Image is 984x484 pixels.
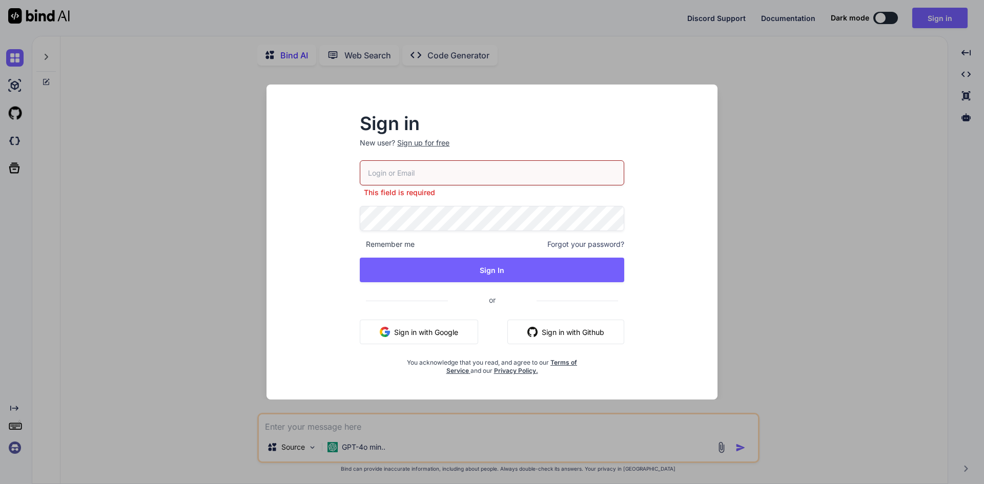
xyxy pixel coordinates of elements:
button: Sign in with Google [360,320,478,344]
p: New user? [360,138,624,160]
span: Forgot your password? [547,239,624,249]
p: This field is required [360,187,624,198]
button: Sign in with Github [507,320,624,344]
img: google [380,327,390,337]
div: Sign up for free [397,138,449,148]
input: Login or Email [360,160,624,185]
a: Terms of Service [446,359,578,374]
h2: Sign in [360,115,624,132]
span: or [448,287,537,312]
button: Sign In [360,258,624,282]
div: You acknowledge that you read, and agree to our and our [404,352,580,375]
span: Remember me [360,239,415,249]
img: github [527,327,538,337]
a: Privacy Policy. [494,367,538,374]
